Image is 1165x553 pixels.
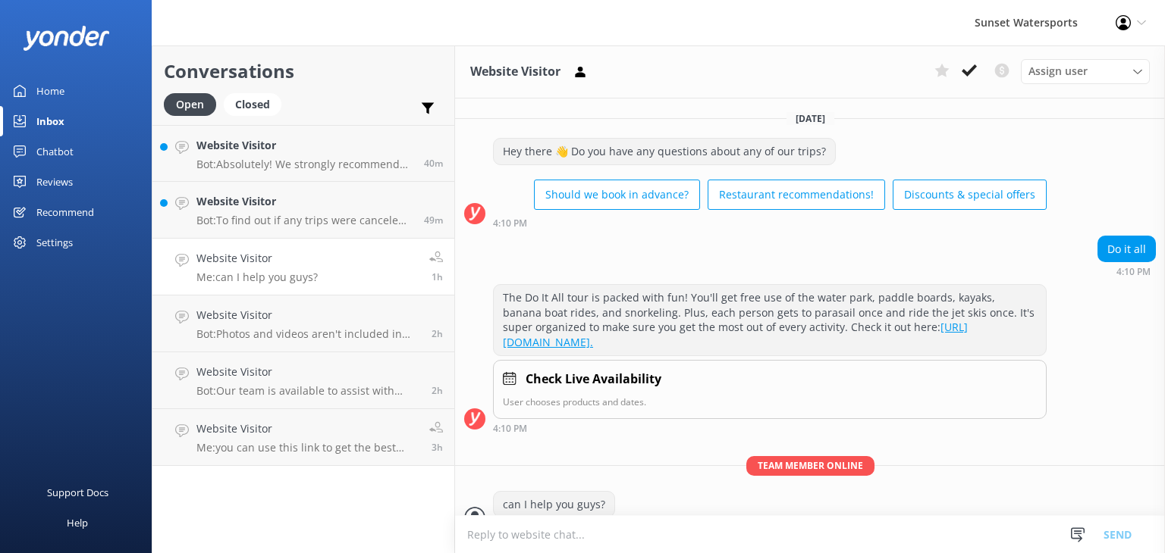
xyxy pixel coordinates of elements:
div: Oct 10 2025 03:10pm (UTC -05:00) America/Cancun [1097,266,1156,276]
p: Bot: Our team is available to assist with bookings from 8am to 8pm. Please call us at [PHONE_NUMB... [196,384,420,398]
span: Oct 10 2025 04:02pm (UTC -05:00) America/Cancun [424,157,443,170]
p: Bot: Photos and videos aren't included in the Parasail Flight price, but you can purchase a profe... [196,327,420,341]
span: Oct 10 2025 02:21pm (UTC -05:00) America/Cancun [432,327,443,340]
div: Settings [36,227,73,258]
p: Bot: To find out if any trips were canceled [DATE], please call our office at [PHONE_NUMBER]. The... [196,214,413,227]
div: Home [36,76,64,106]
strong: 4:10 PM [493,219,527,228]
p: Me: you can use this link to get the best rates [196,441,418,455]
div: Recommend [36,197,94,227]
h2: Conversations [164,57,443,86]
span: Oct 10 2025 02:14pm (UTC -05:00) America/Cancun [432,384,443,397]
p: User chooses products and dates. [503,395,1037,409]
div: Chatbot [36,136,74,167]
div: Support Docs [47,477,108,508]
a: Closed [224,95,289,112]
div: Reviews [36,167,73,197]
span: Team member online [746,456,875,475]
a: Website VisitorBot:Absolutely! We strongly recommend booking in advance since our tours tend to s... [152,125,454,182]
a: [URL][DOMAIN_NAME]. [503,320,968,349]
a: Website VisitorMe:can I help you guys?1h [152,239,454,295]
h3: Website Visitor [470,62,561,82]
div: Closed [224,93,281,116]
span: Oct 10 2025 03:53pm (UTC -05:00) America/Cancun [424,214,443,227]
div: Oct 10 2025 03:10pm (UTC -05:00) America/Cancun [493,217,1047,228]
a: Website VisitorBot:To find out if any trips were canceled [DATE], please call our office at [PHON... [152,182,454,239]
img: yonder-white-logo.png [23,26,110,51]
h4: Website Visitor [196,250,318,267]
h4: Website Visitor [196,193,413,210]
h4: Check Live Availability [526,370,661,389]
h4: Website Visitor [196,364,420,380]
span: Assign user [1028,63,1088,80]
h4: Website Visitor [196,307,420,323]
div: Inbox [36,106,64,136]
a: Website VisitorMe:you can use this link to get the best rates3h [152,409,454,466]
a: Website VisitorBot:Our team is available to assist with bookings from 8am to 8pm. Please call us ... [152,352,454,409]
div: Open [164,93,216,116]
div: Assign User [1021,59,1150,83]
div: can I help you guys? [494,492,614,517]
button: Restaurant recommendations! [708,180,885,210]
a: Open [164,95,224,112]
div: Do it all [1098,236,1155,262]
button: Should we book in advance? [534,180,700,210]
span: Oct 10 2025 03:19pm (UTC -05:00) America/Cancun [432,270,443,283]
h4: Website Visitor [196,420,418,437]
p: Bot: Absolutely! We strongly recommend booking in advance since our tours tend to sell out, espec... [196,158,413,171]
a: Website VisitorBot:Photos and videos aren't included in the Parasail Flight price, but you can pu... [152,295,454,352]
div: Oct 10 2025 03:10pm (UTC -05:00) America/Cancun [493,423,1047,433]
strong: 4:10 PM [493,424,527,433]
span: Oct 10 2025 01:40pm (UTC -05:00) America/Cancun [432,441,443,454]
div: The Do It All tour is packed with fun! You'll get free use of the water park, paddle boards, kaya... [494,285,1046,355]
h4: Website Visitor [196,137,413,154]
span: [DATE] [787,112,834,125]
button: Discounts & special offers [893,180,1047,210]
strong: 4:10 PM [1116,267,1151,276]
p: Me: can I help you guys? [196,270,318,284]
div: Help [67,508,88,538]
div: Hey there 👋 Do you have any questions about any of our trips? [494,139,835,164]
